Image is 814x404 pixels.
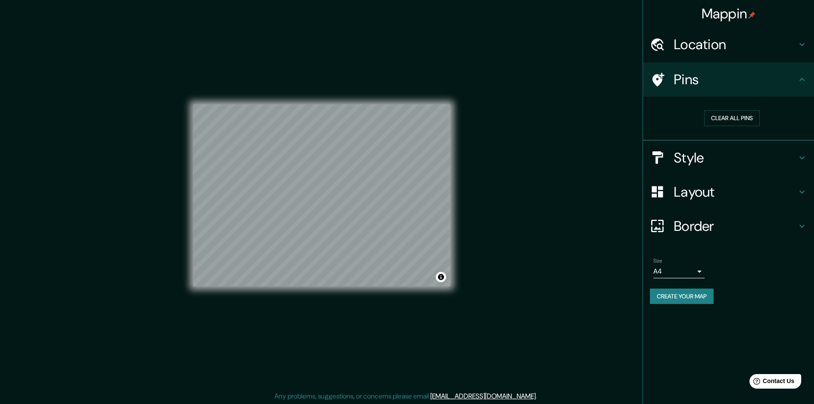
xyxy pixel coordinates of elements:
h4: Mappin [702,5,756,22]
iframe: Help widget launcher [738,371,805,395]
div: A4 [653,265,705,278]
a: [EMAIL_ADDRESS][DOMAIN_NAME] [430,392,536,401]
div: Pins [643,62,814,97]
div: Location [643,27,814,62]
h4: Border [674,218,797,235]
button: Toggle attribution [436,272,446,282]
button: Create your map [650,289,714,304]
img: pin-icon.png [749,12,755,18]
div: . [538,391,540,401]
canvas: Map [193,104,450,286]
div: Style [643,141,814,175]
h4: Pins [674,71,797,88]
div: Layout [643,175,814,209]
h4: Style [674,149,797,166]
h4: Layout [674,183,797,201]
h4: Location [674,36,797,53]
div: . [537,391,538,401]
p: Any problems, suggestions, or concerns please email . [274,391,537,401]
div: Border [643,209,814,243]
label: Size [653,257,662,264]
button: Clear all pins [704,110,760,126]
